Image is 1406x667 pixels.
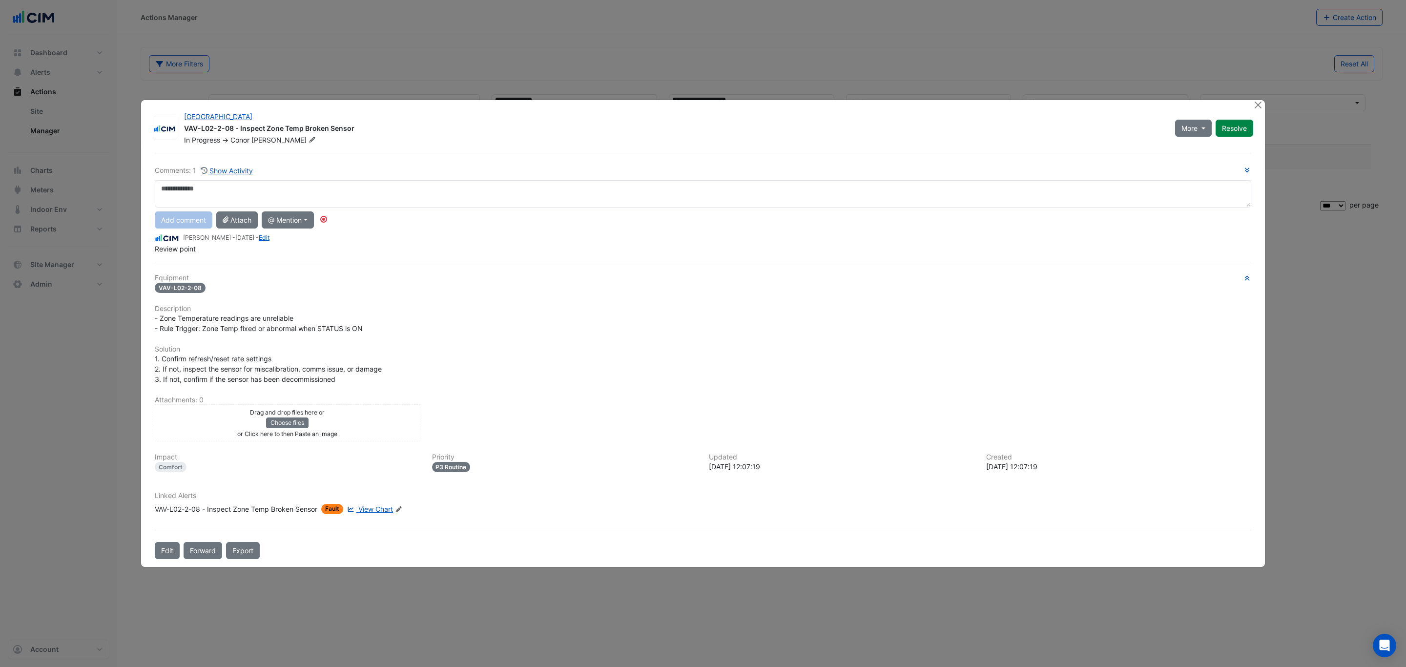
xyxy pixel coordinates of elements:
button: More [1175,120,1212,137]
small: or Click here to then Paste an image [237,430,337,438]
a: Edit [259,234,269,241]
button: Edit [155,542,180,559]
div: Open Intercom Messenger [1373,634,1396,657]
span: View Chart [358,505,393,513]
span: 1. Confirm refresh/reset rate settings 2. If not, inspect the sensor for miscalibration, comms is... [155,354,382,383]
h6: Solution [155,345,1251,354]
small: [PERSON_NAME] - - [183,233,269,242]
h6: Attachments: 0 [155,396,1251,404]
span: Fault [321,504,343,514]
fa-icon: Edit Linked Alerts [395,506,402,513]
button: Resolve [1216,120,1253,137]
h6: Created [986,453,1252,461]
span: Review point [155,245,196,253]
button: Show Activity [200,165,253,176]
span: In Progress [184,136,220,144]
div: VAV-L02-2-08 - Inspect Zone Temp Broken Sensor [184,124,1163,135]
span: More [1181,123,1198,133]
img: CIM [153,124,176,134]
span: VAV-L02-2-08 [155,283,206,293]
small: Drag and drop files here or [250,409,325,416]
span: -> [222,136,228,144]
h6: Updated [709,453,974,461]
button: @ Mention [262,211,314,229]
button: Close [1253,100,1263,110]
h6: Equipment [155,274,1251,282]
h6: Linked Alerts [155,492,1251,500]
span: 2025-08-25 12:07:19 [235,234,254,241]
h6: Impact [155,453,420,461]
button: Attach [216,211,258,229]
span: [PERSON_NAME] [251,135,318,145]
h6: Description [155,305,1251,313]
div: VAV-L02-2-08 - Inspect Zone Temp Broken Sensor [155,504,317,514]
div: Comfort [155,462,186,472]
div: P3 Routine [432,462,471,472]
div: [DATE] 12:07:19 [986,461,1252,472]
a: View Chart [345,504,393,514]
div: Comments: 1 [155,165,253,176]
button: Choose files [266,417,309,428]
button: Forward [184,542,222,559]
div: [DATE] 12:07:19 [709,461,974,472]
div: Tooltip anchor [319,215,328,224]
a: [GEOGRAPHIC_DATA] [184,112,252,121]
span: - Zone Temperature readings are unreliable - Rule Trigger: Zone Temp fixed or abnormal when STATU... [155,314,363,333]
a: Export [226,542,260,559]
h6: Priority [432,453,698,461]
span: Conor [230,136,249,144]
img: CIM [155,233,179,244]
